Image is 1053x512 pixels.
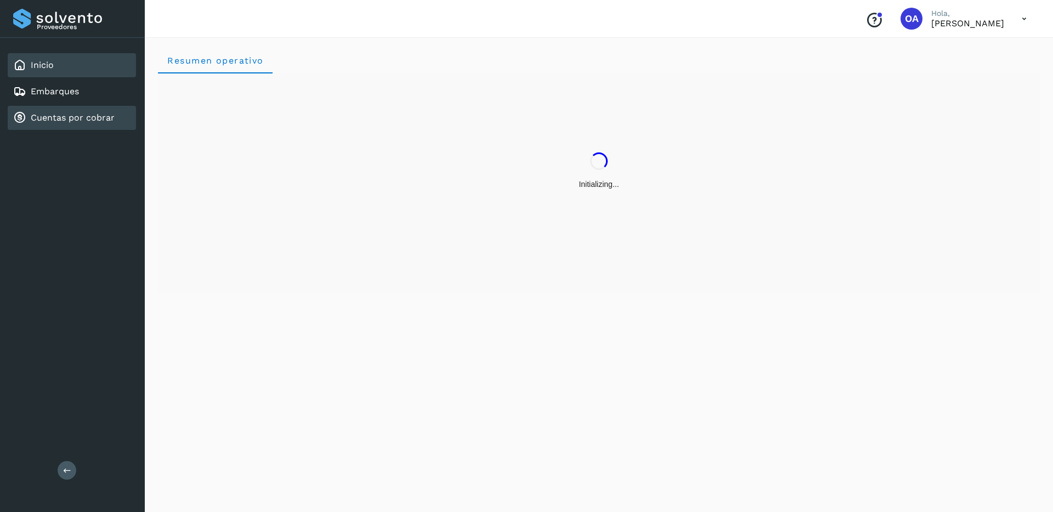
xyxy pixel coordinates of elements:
a: Embarques [31,86,79,96]
div: Embarques [8,79,136,104]
p: Proveedores [37,23,132,31]
div: Inicio [8,53,136,77]
p: Hola, [931,9,1004,18]
span: Resumen operativo [167,55,264,66]
p: OSCAR ARZATE LEIJA [931,18,1004,29]
div: Cuentas por cobrar [8,106,136,130]
a: Cuentas por cobrar [31,112,115,123]
a: Inicio [31,60,54,70]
